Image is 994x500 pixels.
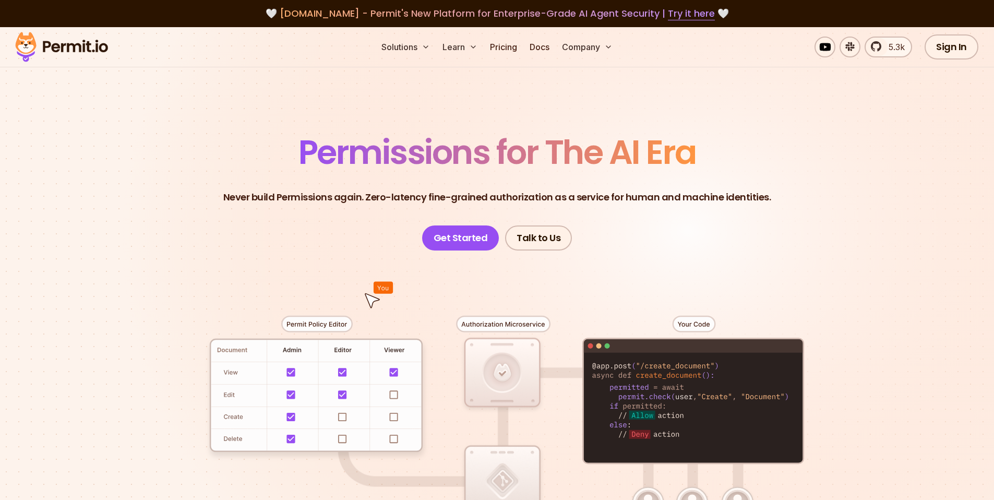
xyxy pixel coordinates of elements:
a: Talk to Us [505,225,572,251]
a: Try it here [668,7,715,20]
div: 🤍 🤍 [25,6,969,21]
a: Pricing [486,37,521,57]
span: Permissions for The AI Era [298,129,696,175]
a: Get Started [422,225,499,251]
a: 5.3k [865,37,912,57]
span: 5.3k [882,41,905,53]
button: Learn [438,37,482,57]
p: Never build Permissions again. Zero-latency fine-grained authorization as a service for human and... [223,190,771,205]
a: Sign In [925,34,978,59]
span: [DOMAIN_NAME] - Permit's New Platform for Enterprise-Grade AI Agent Security | [280,7,715,20]
a: Docs [525,37,554,57]
img: Permit logo [10,29,113,65]
button: Company [558,37,617,57]
button: Solutions [377,37,434,57]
